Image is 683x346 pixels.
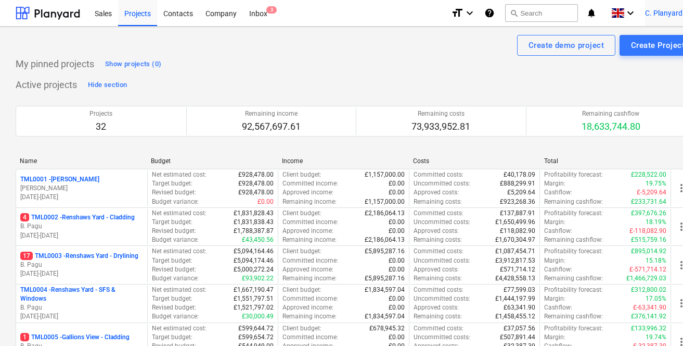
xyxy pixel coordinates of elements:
p: Profitability forecast : [544,170,603,179]
p: £43,450.56 [242,236,274,244]
p: £0.00 [389,256,405,265]
div: Costs [413,157,536,165]
p: Approved income : [282,303,333,312]
p: £5,094,174.46 [234,256,274,265]
p: £0.00 [389,294,405,303]
p: £397,676.26 [631,209,666,218]
p: Remaining cashflow : [544,197,603,206]
p: Remaining costs : [414,312,462,321]
p: £928,478.00 [238,170,274,179]
p: My pinned projects [16,58,94,70]
p: [DATE] - [DATE] [20,269,143,278]
p: Committed costs : [414,247,463,256]
i: format_size [451,7,463,19]
p: £515,759.16 [631,236,666,244]
p: TML0005 - Gallions View - Cladding [20,333,130,342]
p: £2,186,064.13 [365,236,405,244]
p: 17.05% [646,294,666,303]
p: £1,157,000.00 [365,170,405,179]
p: [DATE] - [DATE] [20,312,143,321]
p: Committed costs : [414,209,463,218]
p: £0.00 [389,265,405,274]
p: £599,644.72 [238,324,274,333]
p: Uncommitted costs : [414,333,470,342]
p: £-118,082.90 [629,227,666,236]
p: £2,186,064.13 [365,209,405,218]
p: £928,478.00 [238,188,274,197]
button: Search [505,4,578,22]
p: Remaining cashflow : [544,312,603,321]
p: TML0001 - [PERSON_NAME] [20,175,99,184]
p: £30,000.49 [242,312,274,321]
p: 92,567,697.61 [242,120,301,133]
p: Margin : [544,333,565,342]
span: C. Planyard [645,9,682,17]
p: £1,650,499.96 [495,218,535,227]
p: Remaining costs [411,109,470,118]
p: £3,912,817.53 [495,256,535,265]
p: Remaining income : [282,274,337,283]
p: Budget variance : [152,236,199,244]
span: 17 [20,252,33,260]
p: Profitability forecast : [544,324,603,333]
p: Committed costs : [414,324,463,333]
p: £888,299.91 [500,179,535,188]
p: £1,466,729.03 [626,274,666,283]
p: Budget variance : [152,274,199,283]
p: 15.18% [646,256,666,265]
p: Committed income : [282,179,338,188]
p: Target budget : [152,256,192,265]
p: £678,945.32 [369,324,405,333]
p: Target budget : [152,218,192,227]
p: £77,599.03 [504,286,535,294]
p: £1,551,797.51 [234,294,274,303]
p: Remaining costs : [414,274,462,283]
p: Uncommitted costs : [414,218,470,227]
p: £1,831,828.43 [234,209,274,218]
span: search [510,9,518,17]
p: £928,478.00 [238,179,274,188]
p: TML0003 - Renshaws Yard - Drylining [20,252,138,261]
p: Remaining income [242,109,301,118]
iframe: Chat Widget [631,296,683,346]
p: £-5,209.64 [637,188,666,197]
p: Net estimated cost : [152,324,207,333]
span: 4 [20,213,29,221]
i: keyboard_arrow_down [624,7,637,19]
p: Client budget : [282,286,321,294]
i: Knowledge base [484,7,495,19]
p: Committed income : [282,256,338,265]
p: £5,094,164.46 [234,247,274,256]
p: B. Pagu [20,261,143,269]
p: 18,633,744.80 [582,120,640,133]
p: Profitability forecast : [544,247,603,256]
p: Projects [89,109,112,118]
p: Client budget : [282,324,321,333]
p: £1,834,597.04 [365,312,405,321]
p: 32 [89,120,112,133]
p: £63,341.90 [504,303,535,312]
p: Approved income : [282,227,333,236]
p: Revised budget : [152,303,196,312]
p: Approved income : [282,265,333,274]
p: £1,667,190.47 [234,286,274,294]
div: TML0001 -[PERSON_NAME][PERSON_NAME][DATE]-[DATE] [20,175,143,202]
p: Remaining income : [282,197,337,206]
p: Net estimated cost : [152,209,207,218]
p: £1,087,454.71 [495,247,535,256]
p: £5,895,287.16 [365,274,405,283]
div: Name [20,157,143,165]
p: Margin : [544,218,565,227]
p: TML0004 - Renshaws Yard - SFS & Windows [20,286,143,303]
p: £1,670,304.97 [495,236,535,244]
p: £0.00 [389,227,405,236]
p: £0.00 [389,179,405,188]
p: Active projects [16,79,77,91]
p: £312,800.02 [631,286,666,294]
span: 1 [20,333,29,341]
div: Total [544,157,667,165]
p: £93,902.22 [242,274,274,283]
p: £5,000,272.24 [234,265,274,274]
p: Target budget : [152,333,192,342]
p: Profitability forecast : [544,286,603,294]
